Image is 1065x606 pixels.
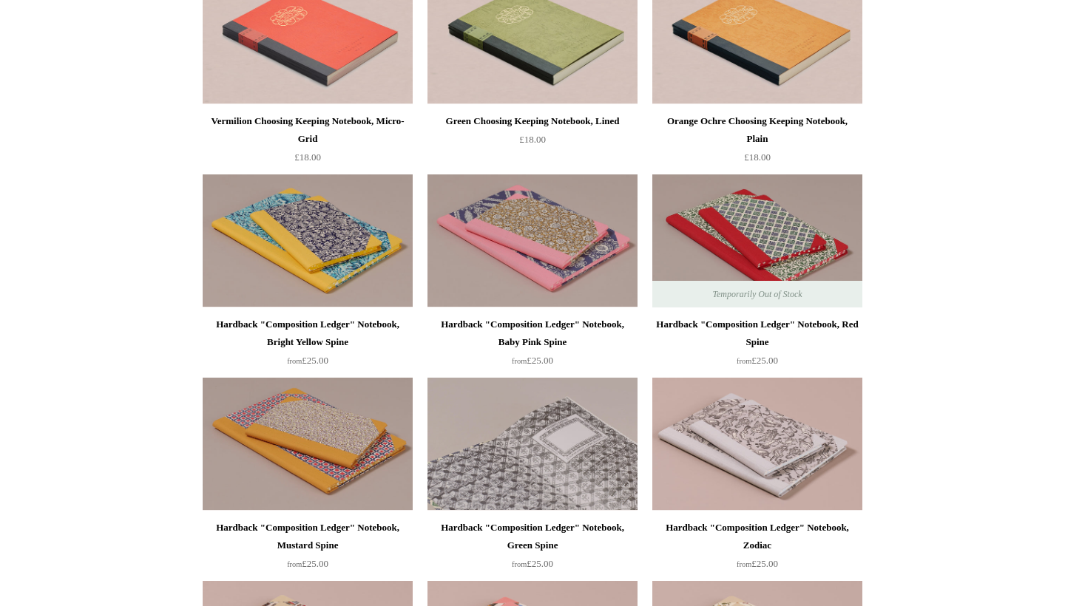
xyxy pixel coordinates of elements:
span: from [512,357,527,365]
a: Hardback "Composition Ledger" Notebook, Red Spine Hardback "Composition Ledger" Notebook, Red Spi... [652,174,862,307]
span: £25.00 [737,558,778,569]
div: Green Choosing Keeping Notebook, Lined [431,112,634,130]
div: Orange Ochre Choosing Keeping Notebook, Plain [656,112,859,148]
span: £18.00 [744,151,771,163]
img: Hardback "Composition Ledger" Notebook, Bright Yellow Spine [203,174,413,307]
div: Hardback "Composition Ledger" Notebook, Baby Pink Spine [431,316,634,351]
a: Hardback "Composition Ledger" Notebook, Green Spine from£25.00 [427,519,638,579]
a: Hardback "Composition Ledger" Notebook, Mustard Spine from£25.00 [203,519,413,579]
span: £18.00 [294,151,321,163]
span: from [287,560,302,568]
a: Hardback "Composition Ledger" Notebook, Zodiac Hardback "Composition Ledger" Notebook, Zodiac [652,378,862,511]
div: Vermilion Choosing Keeping Notebook, Micro-Grid [206,112,409,148]
a: Hardback "Composition Ledger" Notebook, Bright Yellow Spine Hardback "Composition Ledger" Noteboo... [203,174,413,307]
span: from [287,357,302,365]
span: £25.00 [737,355,778,366]
a: Hardback "Composition Ledger" Notebook, Green Spine Hardback "Composition Ledger" Notebook, Green... [427,378,638,511]
span: £25.00 [512,558,553,569]
span: £18.00 [519,134,546,145]
a: Green Choosing Keeping Notebook, Lined £18.00 [427,112,638,173]
span: from [737,560,751,568]
a: Orange Ochre Choosing Keeping Notebook, Plain £18.00 [652,112,862,173]
div: Hardback "Composition Ledger" Notebook, Mustard Spine [206,519,409,554]
span: £25.00 [512,355,553,366]
img: Hardback "Composition Ledger" Notebook, Mustard Spine [203,378,413,511]
a: Hardback "Composition Ledger" Notebook, Red Spine from£25.00 [652,316,862,376]
a: Vermilion Choosing Keeping Notebook, Micro-Grid £18.00 [203,112,413,173]
a: Hardback "Composition Ledger" Notebook, Baby Pink Spine from£25.00 [427,316,638,376]
div: Hardback "Composition Ledger" Notebook, Zodiac [656,519,859,554]
div: Hardback "Composition Ledger" Notebook, Bright Yellow Spine [206,316,409,351]
img: Hardback "Composition Ledger" Notebook, Green Spine [427,378,638,511]
div: Hardback "Composition Ledger" Notebook, Green Spine [431,519,634,554]
span: from [737,357,751,365]
span: from [512,560,527,568]
span: £25.00 [287,355,328,366]
img: Hardback "Composition Ledger" Notebook, Zodiac [652,378,862,511]
img: Hardback "Composition Ledger" Notebook, Red Spine [652,174,862,307]
a: Hardback "Composition Ledger" Notebook, Mustard Spine Hardback "Composition Ledger" Notebook, Mus... [203,378,413,511]
img: Hardback "Composition Ledger" Notebook, Baby Pink Spine [427,174,638,307]
span: Temporarily Out of Stock [697,281,816,307]
a: Hardback "Composition Ledger" Notebook, Baby Pink Spine Hardback "Composition Ledger" Notebook, B... [427,174,638,307]
a: Hardback "Composition Ledger" Notebook, Zodiac from£25.00 [652,519,862,579]
a: Hardback "Composition Ledger" Notebook, Bright Yellow Spine from£25.00 [203,316,413,376]
div: Hardback "Composition Ledger" Notebook, Red Spine [656,316,859,351]
span: £25.00 [287,558,328,569]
